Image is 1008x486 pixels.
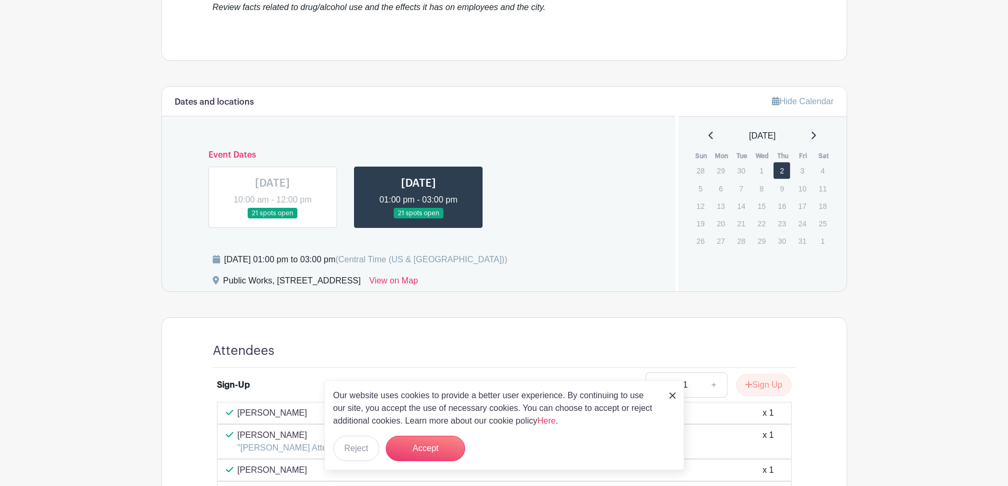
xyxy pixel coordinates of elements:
[794,198,811,214] p: 17
[793,151,814,161] th: Fri
[773,151,793,161] th: Thu
[386,436,465,461] button: Accept
[538,416,556,425] a: Here
[813,151,834,161] th: Sat
[692,162,709,179] p: 28
[753,215,770,232] p: 22
[712,162,730,179] p: 29
[732,198,750,214] p: 14
[762,464,774,476] div: x 1
[712,215,730,232] p: 20
[691,151,712,161] th: Sun
[224,253,507,266] div: [DATE] 01:00 pm to 03:00 pm
[773,162,791,179] a: 2
[749,130,776,142] span: [DATE]
[238,407,307,419] p: [PERSON_NAME]
[238,429,351,442] p: [PERSON_NAME]
[814,162,831,179] p: 4
[814,215,831,232] p: 25
[814,180,831,197] p: 11
[213,343,275,359] h4: Attendees
[794,180,811,197] p: 10
[814,198,831,214] p: 18
[646,372,670,398] a: -
[753,162,770,179] p: 1
[762,429,774,454] div: x 1
[335,255,507,264] span: (Central Time (US & [GEOGRAPHIC_DATA]))
[712,151,732,161] th: Mon
[712,198,730,214] p: 13
[732,162,750,179] p: 30
[333,389,658,427] p: Our website uses cookies to provide a better user experience. By continuing to use our site, you ...
[369,274,418,291] a: View on Map
[753,180,770,197] p: 8
[712,233,730,249] p: 27
[794,215,811,232] p: 24
[701,372,727,398] a: +
[773,198,791,214] p: 16
[753,233,770,249] p: 29
[732,233,750,249] p: 28
[794,233,811,249] p: 31
[794,162,811,179] p: 3
[762,407,774,419] div: x 1
[773,233,791,249] p: 30
[712,180,730,197] p: 6
[753,198,770,214] p: 15
[692,215,709,232] p: 19
[569,379,637,391] div: 21 spots available
[773,215,791,232] p: 23
[238,442,351,454] p: "[PERSON_NAME] Attending"
[175,97,254,107] h6: Dates and locations
[217,379,250,391] div: Sign-Up
[732,151,752,161] th: Tue
[223,274,361,291] div: Public Works, [STREET_ADDRESS]
[732,215,750,232] p: 21
[772,97,833,106] a: Hide Calendar
[692,198,709,214] p: 12
[692,233,709,249] p: 26
[669,392,676,399] img: close_button-5f87c8562297e5c2d7936805f587ecaba9071eb48480494691a3f1689db116b3.svg
[200,150,638,160] h6: Event Dates
[773,180,791,197] p: 9
[333,436,379,461] button: Reject
[692,180,709,197] p: 5
[736,374,792,396] button: Sign Up
[238,464,307,476] p: [PERSON_NAME]
[732,180,750,197] p: 7
[814,233,831,249] p: 1
[752,151,773,161] th: Wed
